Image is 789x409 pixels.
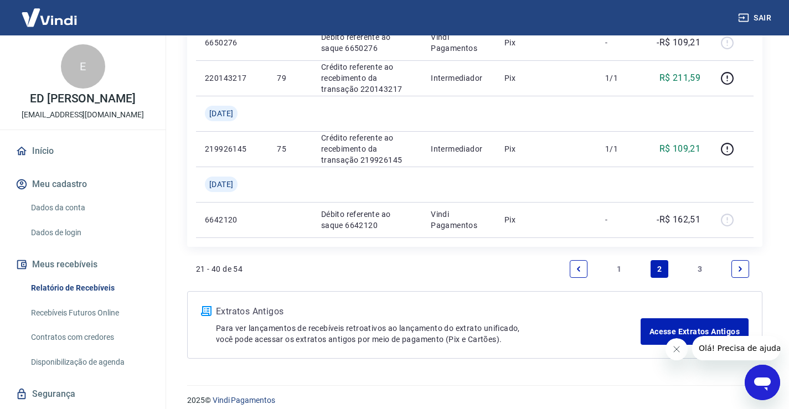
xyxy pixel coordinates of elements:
[277,73,303,84] p: 79
[431,73,487,84] p: Intermediador
[27,351,152,374] a: Disponibilização de agenda
[731,260,749,278] a: Next page
[659,71,701,85] p: R$ 211,59
[565,256,754,282] ul: Pagination
[321,61,413,95] p: Crédito referente ao recebimento da transação 220143217
[13,1,85,34] img: Vindi
[651,260,668,278] a: Page 2 is your current page
[657,213,700,226] p: -R$ 162,51
[431,209,487,231] p: Vindi Pagamentos
[13,139,152,163] a: Início
[13,252,152,277] button: Meus recebíveis
[205,73,259,84] p: 220143217
[216,323,641,345] p: Para ver lançamentos de recebíveis retroativos ao lançamento do extrato unificado, você pode aces...
[504,37,587,48] p: Pix
[196,263,243,275] p: 21 - 40 de 54
[504,214,587,225] p: Pix
[201,306,212,316] img: ícone
[213,396,275,405] a: Vindi Pagamentos
[736,8,776,28] button: Sair
[13,172,152,196] button: Meu cadastro
[187,395,762,406] p: 2025 ©
[570,260,587,278] a: Previous page
[321,32,413,54] p: Débito referente ao saque 6650276
[7,8,93,17] span: Olá! Precisa de ajuda?
[691,260,709,278] a: Page 3
[666,338,688,360] iframe: Fechar mensagem
[205,214,259,225] p: 6642120
[605,37,638,48] p: -
[605,73,638,84] p: 1/1
[216,305,641,318] p: Extratos Antigos
[13,382,152,406] a: Segurança
[745,365,780,400] iframe: Botão para abrir a janela de mensagens
[27,302,152,324] a: Recebíveis Futuros Online
[610,260,628,278] a: Page 1
[657,36,700,49] p: -R$ 109,21
[205,37,259,48] p: 6650276
[605,143,638,154] p: 1/1
[431,32,487,54] p: Vindi Pagamentos
[205,143,259,154] p: 219926145
[321,132,413,165] p: Crédito referente ao recebimento da transação 219926145
[321,209,413,231] p: Débito referente ao saque 6642120
[431,143,487,154] p: Intermediador
[27,326,152,349] a: Contratos com credores
[209,108,233,119] span: [DATE]
[209,179,233,190] span: [DATE]
[27,196,152,219] a: Dados da conta
[659,142,701,156] p: R$ 109,21
[61,44,105,89] div: E
[27,221,152,244] a: Dados de login
[277,143,303,154] p: 75
[22,109,144,121] p: [EMAIL_ADDRESS][DOMAIN_NAME]
[692,336,780,360] iframe: Mensagem da empresa
[504,73,587,84] p: Pix
[30,93,136,105] p: ED [PERSON_NAME]
[27,277,152,299] a: Relatório de Recebíveis
[605,214,638,225] p: -
[504,143,587,154] p: Pix
[641,318,749,345] a: Acesse Extratos Antigos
